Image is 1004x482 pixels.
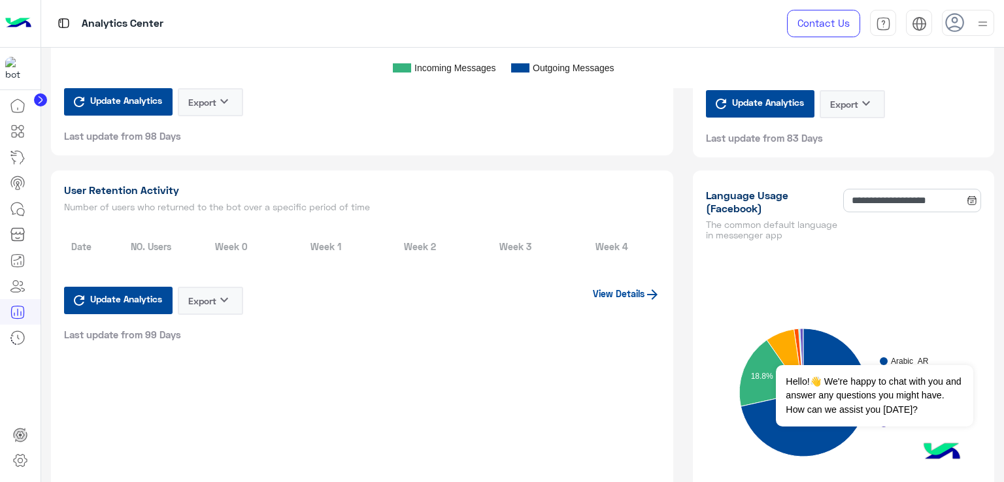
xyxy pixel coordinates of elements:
[64,233,124,261] th: Date
[64,287,173,314] button: Update Analytics
[729,93,807,111] span: Update Analytics
[183,233,280,261] th: Week 0
[563,233,660,261] th: Week 4
[373,233,468,261] th: Week 2
[216,93,232,109] i: keyboard_arrow_down
[280,233,373,261] th: Week 1
[706,131,823,144] span: Last update from 83 Days
[124,233,183,261] th: NO. Users
[414,62,496,72] text: Incoming Messages
[87,91,165,109] span: Update Analytics
[56,15,72,31] img: tab
[858,95,874,111] i: keyboard_arrow_down
[820,90,885,118] button: Exportkeyboard_arrow_down
[64,129,181,142] span: Last update from 98 Days
[912,16,927,31] img: tab
[975,16,991,32] img: profile
[216,292,232,308] i: keyboard_arrow_down
[787,10,860,37] a: Contact Us
[178,88,243,116] button: Exportkeyboard_arrow_down
[706,90,814,118] button: Update Analytics
[706,219,839,240] h5: The common default language in messenger app
[919,430,965,475] img: hulul-logo.png
[64,88,173,116] button: Update Analytics
[64,184,660,197] h1: User Retention Activity
[870,10,896,37] a: tab
[64,328,181,341] span: Last update from 99 Days
[87,290,165,308] span: Update Analytics
[468,233,563,261] th: Week 3
[82,15,163,33] p: Analytics Center
[891,419,914,428] text: Others
[706,189,839,215] h1: Language Usage (Facebook)
[5,10,31,37] img: Logo
[776,365,973,426] span: Hello!👋 We're happy to chat with you and answer any questions you might have. How can we assist y...
[751,372,773,381] text: 18.8%
[178,287,243,315] button: Exportkeyboard_arrow_down
[876,16,891,31] img: tab
[5,57,29,80] img: 1403182699927242
[533,62,614,72] text: Outgoing Messages
[593,288,660,299] a: View Details
[64,202,660,212] h5: Number of users who returned to the bot over a specific period of time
